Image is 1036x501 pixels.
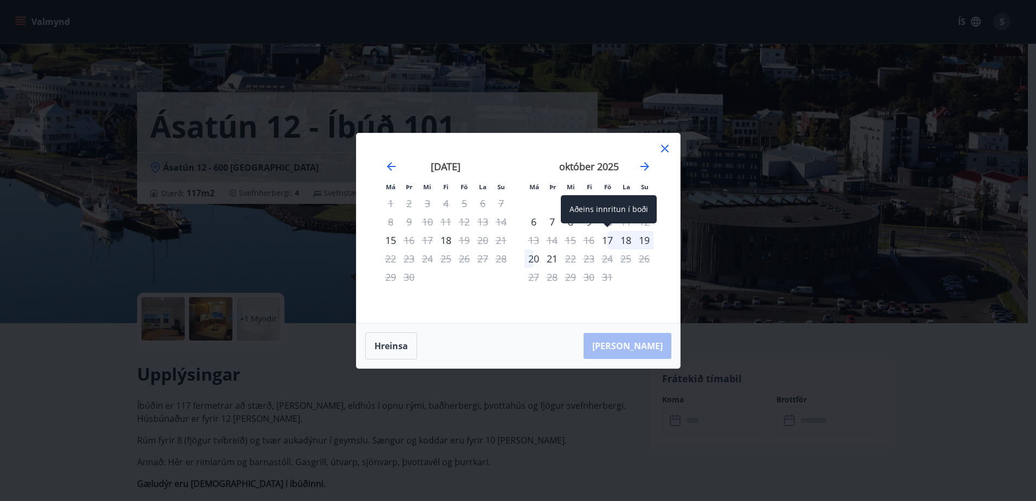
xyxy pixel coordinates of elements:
[385,160,398,173] div: Move backward to switch to the previous month.
[381,249,400,268] td: Not available. mánudagur, 22. september 2025
[400,268,418,286] td: Not available. þriðjudagur, 30. september 2025
[437,194,455,213] td: Not available. fimmtudagur, 4. september 2025
[635,194,653,213] td: Not available. sunnudagur, 5. október 2025
[604,183,611,191] small: Fö
[497,183,505,191] small: Su
[617,231,635,249] td: laugardagur, 18. október 2025
[479,183,487,191] small: La
[587,183,592,191] small: Fi
[386,183,396,191] small: Má
[437,249,455,268] td: Not available. fimmtudagur, 25. september 2025
[561,231,580,249] td: Not available. miðvikudagur, 15. október 2025
[635,249,653,268] td: Not available. sunnudagur, 26. október 2025
[418,213,437,231] td: Not available. miðvikudagur, 10. september 2025
[617,194,635,213] td: Not available. laugardagur, 4. október 2025
[492,194,510,213] td: Not available. sunnudagur, 7. september 2025
[437,231,455,249] div: Aðeins innritun í boði
[549,183,556,191] small: Þr
[635,231,653,249] div: 19
[580,249,598,268] td: Not available. fimmtudagur, 23. október 2025
[381,268,400,286] td: Not available. mánudagur, 29. september 2025
[461,183,468,191] small: Fö
[623,183,630,191] small: La
[437,231,455,249] td: fimmtudagur, 18. september 2025
[443,183,449,191] small: Fi
[474,194,492,213] td: Not available. laugardagur, 6. september 2025
[598,231,617,249] div: Aðeins innritun í boði
[598,249,617,268] td: Not available. föstudagur, 24. október 2025
[635,231,653,249] td: sunnudagur, 19. október 2025
[598,231,617,249] td: föstudagur, 17. október 2025
[455,213,474,231] td: Not available. föstudagur, 12. september 2025
[492,213,510,231] td: Not available. sunnudagur, 14. september 2025
[525,268,543,286] td: Not available. mánudagur, 27. október 2025
[474,231,492,249] td: Not available. laugardagur, 20. september 2025
[365,332,417,359] button: Hreinsa
[567,183,575,191] small: Mi
[543,249,561,268] div: 21
[543,268,561,286] td: Not available. þriðjudagur, 28. október 2025
[437,213,455,231] td: Not available. fimmtudagur, 11. september 2025
[559,160,619,173] strong: október 2025
[641,183,649,191] small: Su
[455,231,474,249] td: Not available. föstudagur, 19. september 2025
[525,249,543,268] td: mánudagur, 20. október 2025
[381,231,400,249] td: mánudagur, 15. september 2025
[580,268,598,286] td: Not available. fimmtudagur, 30. október 2025
[561,194,580,213] td: Not available. miðvikudagur, 1. október 2025
[418,249,437,268] td: Not available. miðvikudagur, 24. september 2025
[529,183,539,191] small: Má
[418,231,437,249] td: Not available. miðvikudagur, 17. september 2025
[492,249,510,268] td: Not available. sunnudagur, 28. september 2025
[525,231,543,249] td: Not available. mánudagur, 13. október 2025
[617,231,635,249] div: 18
[400,194,418,213] td: Not available. þriðjudagur, 2. september 2025
[455,249,474,268] td: Not available. föstudagur, 26. september 2025
[381,213,400,231] td: Not available. mánudagur, 8. september 2025
[543,213,561,231] div: 7
[474,213,492,231] td: Not available. laugardagur, 13. september 2025
[598,194,617,213] td: Not available. föstudagur, 3. október 2025
[525,213,543,231] td: mánudagur, 6. október 2025
[400,249,418,268] td: Not available. þriðjudagur, 23. september 2025
[580,231,598,249] td: Not available. fimmtudagur, 16. október 2025
[381,194,400,213] td: Not available. mánudagur, 1. september 2025
[381,231,400,249] div: Aðeins innritun í boði
[431,160,461,173] strong: [DATE]
[561,268,580,286] td: Not available. miðvikudagur, 29. október 2025
[561,249,580,268] div: Aðeins útritun í boði
[617,249,635,268] td: Not available. laugardagur, 25. október 2025
[543,231,561,249] td: Not available. þriðjudagur, 14. október 2025
[455,194,474,213] td: Not available. föstudagur, 5. september 2025
[418,194,437,213] td: Not available. miðvikudagur, 3. september 2025
[638,160,651,173] div: Move forward to switch to the next month.
[400,213,418,231] td: Not available. þriðjudagur, 9. september 2025
[400,231,418,249] td: Not available. þriðjudagur, 16. september 2025
[561,249,580,268] td: Not available. miðvikudagur, 22. október 2025
[455,231,474,249] div: Aðeins útritun í boði
[406,183,412,191] small: Þr
[543,249,561,268] td: þriðjudagur, 21. október 2025
[400,231,418,249] div: Aðeins útritun í boði
[561,195,657,223] div: Aðeins innritun í boði
[525,249,543,268] div: 20
[370,146,667,310] div: Calendar
[525,213,543,231] div: Aðeins innritun í boði
[474,249,492,268] td: Not available. laugardagur, 27. september 2025
[598,268,617,286] td: Not available. föstudagur, 31. október 2025
[423,183,431,191] small: Mi
[543,213,561,231] td: þriðjudagur, 7. október 2025
[580,194,598,213] td: Not available. fimmtudagur, 2. október 2025
[492,231,510,249] td: Not available. sunnudagur, 21. september 2025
